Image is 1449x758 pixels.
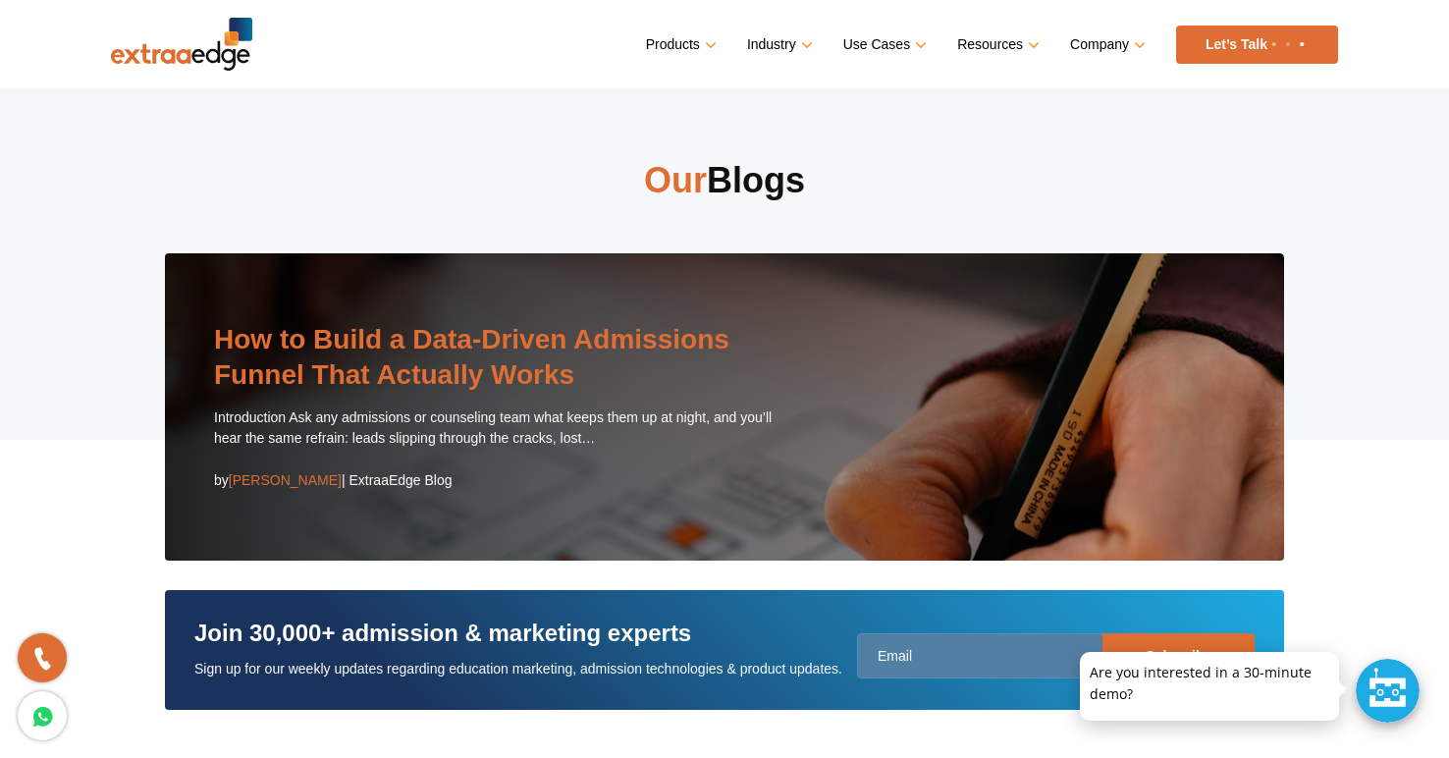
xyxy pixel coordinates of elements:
[747,30,809,59] a: Industry
[644,160,707,200] strong: Our
[843,30,923,59] a: Use Cases
[1070,30,1142,59] a: Company
[214,468,453,492] div: by | ExtraaEdge Blog
[111,157,1338,204] h2: Blogs
[194,620,842,658] h3: Join 30,000+ admission & marketing experts
[646,30,713,59] a: Products
[194,657,842,680] p: Sign up for our weekly updates regarding education marketing, admission technologies & product up...
[957,30,1036,59] a: Resources
[1102,633,1255,678] input: Subscribe
[857,633,1255,678] input: Email
[214,407,786,449] p: Introduction Ask any admissions or counseling team what keeps them up at night, and you’ll hear t...
[1176,26,1338,64] a: Let’s Talk
[214,324,729,390] a: How to Build a Data-Driven Admissions Funnel That Actually Works
[1356,659,1420,723] div: Chat
[229,472,342,488] span: [PERSON_NAME]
